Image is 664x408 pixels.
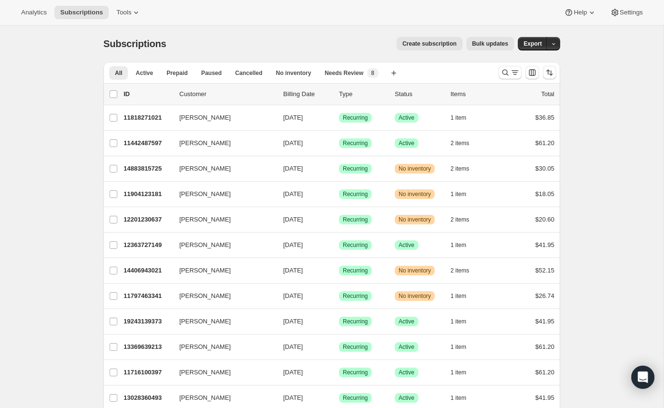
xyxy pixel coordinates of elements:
span: Create subscription [402,40,457,48]
span: [DATE] [283,165,303,172]
div: 11818271021[PERSON_NAME][DATE]SuccessRecurringSuccessActive1 item$36.85 [124,111,554,124]
span: No inventory [399,165,431,173]
div: 11904123181[PERSON_NAME][DATE]SuccessRecurringWarningNo inventory1 item$18.05 [124,187,554,201]
span: Recurring [343,318,368,325]
p: 14883815725 [124,164,172,173]
button: [PERSON_NAME] [174,390,270,406]
span: Recurring [343,216,368,223]
span: [DATE] [283,318,303,325]
span: Active [399,241,414,249]
span: Recurring [343,114,368,122]
button: 2 items [451,162,480,175]
span: [DATE] [283,267,303,274]
span: Active [399,394,414,402]
button: Customize table column order and visibility [526,66,539,79]
button: Subscriptions [54,6,109,19]
p: Customer [179,89,276,99]
p: Billing Date [283,89,331,99]
button: [PERSON_NAME] [174,110,270,125]
div: 11442487597[PERSON_NAME][DATE]SuccessRecurringSuccessActive2 items$61.20 [124,136,554,150]
p: 19243139373 [124,317,172,326]
span: 1 item [451,369,466,376]
span: 2 items [451,139,469,147]
span: Recurring [343,267,368,274]
span: $41.95 [535,394,554,401]
span: No inventory [399,292,431,300]
button: 1 item [451,315,477,328]
div: 14883815725[PERSON_NAME][DATE]SuccessRecurringWarningNo inventory2 items$30.05 [124,162,554,175]
p: 11818271021 [124,113,172,123]
span: 1 item [451,394,466,402]
span: Recurring [343,369,368,376]
span: 1 item [451,114,466,122]
span: No inventory [399,216,431,223]
button: 1 item [451,289,477,303]
span: [DATE] [283,139,303,147]
span: $26.74 [535,292,554,299]
button: 2 items [451,136,480,150]
span: $20.60 [535,216,554,223]
span: [PERSON_NAME] [179,317,231,326]
div: Type [339,89,387,99]
button: 1 item [451,187,477,201]
span: 1 item [451,318,466,325]
span: [PERSON_NAME] [179,266,231,275]
div: 13369639213[PERSON_NAME][DATE]SuccessRecurringSuccessActive1 item$61.20 [124,340,554,354]
p: 13028360493 [124,393,172,403]
span: Recurring [343,241,368,249]
p: 13369639213 [124,342,172,352]
div: 12363727149[PERSON_NAME][DATE]SuccessRecurringSuccessActive1 item$41.95 [124,238,554,252]
span: [PERSON_NAME] [179,393,231,403]
button: 1 item [451,366,477,379]
span: [PERSON_NAME] [179,368,231,377]
span: $41.95 [535,318,554,325]
span: 2 items [451,165,469,173]
span: [PERSON_NAME] [179,189,231,199]
button: [PERSON_NAME] [174,161,270,176]
span: 1 item [451,190,466,198]
span: [PERSON_NAME] [179,164,231,173]
p: 14406943021 [124,266,172,275]
span: Active [399,114,414,122]
span: [DATE] [283,292,303,299]
span: $52.15 [535,267,554,274]
p: ID [124,89,172,99]
span: [DATE] [283,394,303,401]
span: Active [399,318,414,325]
span: $61.20 [535,343,554,350]
button: Search and filter results [499,66,522,79]
p: 11904123181 [124,189,172,199]
span: [PERSON_NAME] [179,342,231,352]
div: IDCustomerBilling DateTypeStatusItemsTotal [124,89,554,99]
button: Bulk updates [466,37,514,50]
p: 11797463341 [124,291,172,301]
span: $61.20 [535,369,554,376]
p: 12363727149 [124,240,172,250]
button: Create subscription [397,37,463,50]
p: Status [395,89,443,99]
span: Recurring [343,139,368,147]
button: 2 items [451,213,480,226]
div: 13028360493[PERSON_NAME][DATE]SuccessRecurringSuccessActive1 item$41.95 [124,391,554,405]
span: Recurring [343,165,368,173]
span: No inventory [399,190,431,198]
span: No inventory [399,267,431,274]
span: Recurring [343,292,368,300]
button: [PERSON_NAME] [174,212,270,227]
div: 12201230637[PERSON_NAME][DATE]SuccessRecurringWarningNo inventory2 items$20.60 [124,213,554,226]
span: 1 item [451,241,466,249]
button: [PERSON_NAME] [174,339,270,355]
button: 1 item [451,111,477,124]
span: Active [399,343,414,351]
div: Open Intercom Messenger [631,366,654,389]
p: 11716100397 [124,368,172,377]
span: Export [524,40,542,48]
div: 11716100397[PERSON_NAME][DATE]SuccessRecurringSuccessActive1 item$61.20 [124,366,554,379]
button: Export [518,37,548,50]
button: 1 item [451,238,477,252]
p: Total [541,89,554,99]
span: [PERSON_NAME] [179,113,231,123]
span: Help [574,9,587,16]
span: $36.85 [535,114,554,121]
span: [DATE] [283,241,303,248]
